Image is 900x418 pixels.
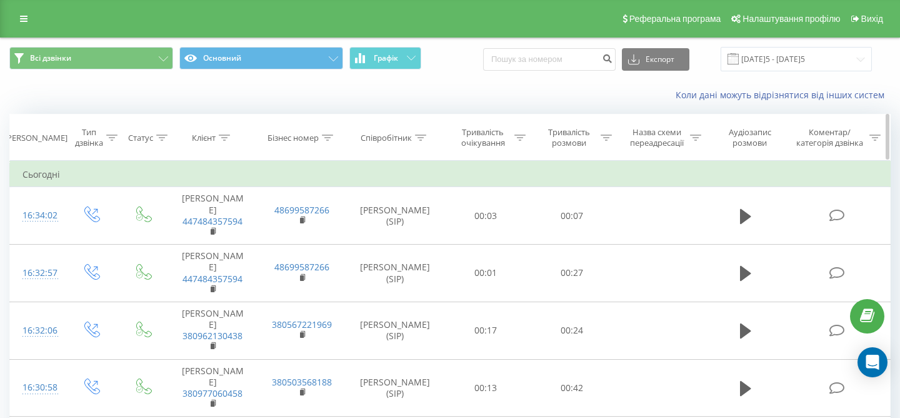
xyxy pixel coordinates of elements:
span: Налаштування профілю [742,14,840,24]
div: Open Intercom Messenger [857,347,887,377]
div: 16:32:57 [22,261,52,285]
td: 00:24 [529,302,615,359]
a: 380977060458 [182,387,242,399]
a: 447484357594 [182,273,242,285]
div: Співробітник [361,133,412,143]
a: 380567221969 [272,319,332,330]
td: 00:01 [443,245,529,302]
div: 16:30:58 [22,375,52,400]
td: 00:03 [443,187,529,245]
button: Графік [349,47,421,69]
a: 48699587266 [274,261,329,273]
a: Коли дані можуть відрізнятися вiд інших систем [676,89,891,101]
button: Експорт [622,48,689,71]
input: Пошук за номером [483,48,616,71]
a: 447484357594 [182,215,242,227]
td: 00:27 [529,245,615,302]
td: 00:07 [529,187,615,245]
span: Всі дзвінки [30,53,71,63]
a: 48699587266 [274,204,329,216]
div: Коментар/категорія дзвінка [793,127,866,148]
span: Реферальна програма [629,14,721,24]
td: [PERSON_NAME] [168,302,257,359]
button: Основний [179,47,343,69]
a: 380503568188 [272,376,332,388]
td: 00:17 [443,302,529,359]
td: [PERSON_NAME] (SIP) [347,245,443,302]
div: Тип дзвінка [75,127,103,148]
div: Статус [128,133,153,143]
td: [PERSON_NAME] (SIP) [347,187,443,245]
span: Графік [374,54,398,63]
div: Аудіозапис розмови [716,127,784,148]
div: 16:34:02 [22,203,52,228]
div: Тривалість розмови [540,127,597,148]
span: Вихід [861,14,883,24]
td: 00:42 [529,359,615,417]
div: Бізнес номер [267,133,319,143]
td: [PERSON_NAME] (SIP) [347,302,443,359]
td: Сьогодні [10,162,891,187]
div: Тривалість очікування [454,127,512,148]
div: Клієнт [192,133,216,143]
td: 00:13 [443,359,529,417]
div: [PERSON_NAME] [4,133,67,143]
button: Всі дзвінки [9,47,173,69]
a: 380962130438 [182,330,242,342]
td: [PERSON_NAME] [168,245,257,302]
div: Назва схеми переадресації [626,127,687,148]
td: [PERSON_NAME] (SIP) [347,359,443,417]
td: [PERSON_NAME] [168,187,257,245]
td: [PERSON_NAME] [168,359,257,417]
div: 16:32:06 [22,319,52,343]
